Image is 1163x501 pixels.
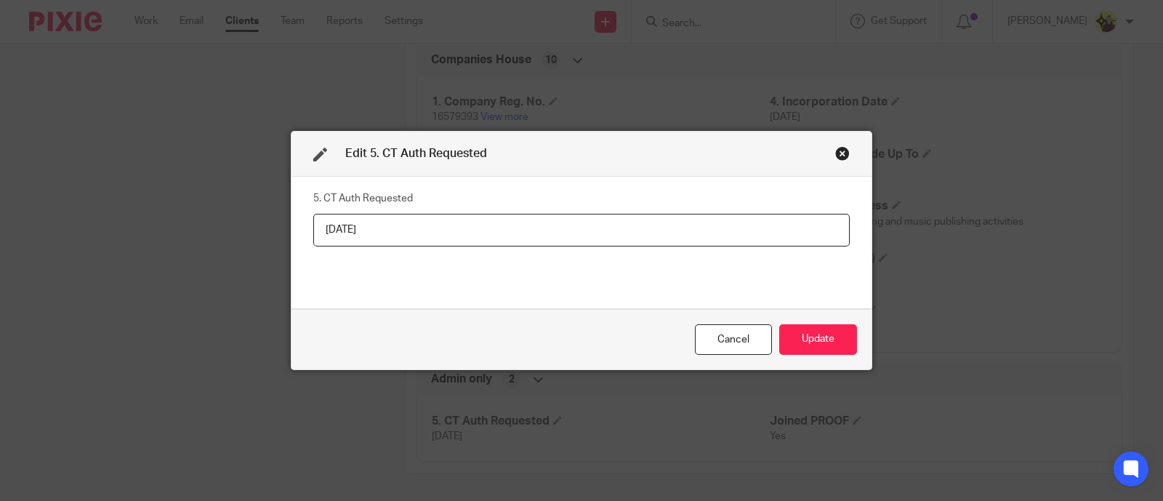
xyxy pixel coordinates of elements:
[313,214,850,247] input: 5. CT Auth Requested
[835,146,850,161] div: Close this dialog window
[313,191,413,206] label: 5. CT Auth Requested
[779,324,857,356] button: Update
[345,148,487,159] span: Edit 5. CT Auth Requested
[695,324,772,356] div: Close this dialog window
